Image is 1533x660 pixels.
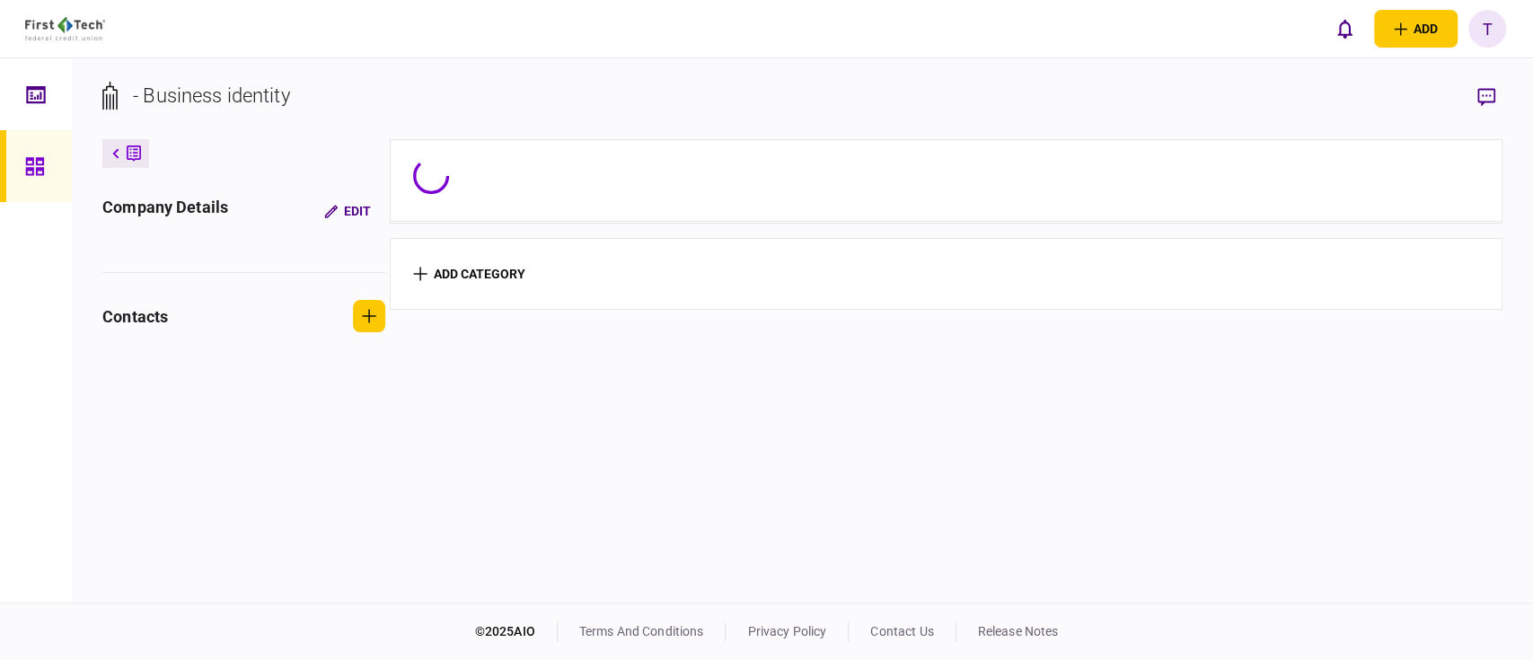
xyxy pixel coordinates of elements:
div: company details [102,195,228,227]
a: terms and conditions [579,624,704,638]
button: Edit [310,195,385,227]
button: T [1468,10,1506,48]
div: © 2025 AIO [475,622,558,641]
a: privacy policy [747,624,826,638]
button: open notifications list [1326,10,1363,48]
button: add category [413,267,525,281]
a: release notes [978,624,1059,638]
img: client company logo [25,17,105,40]
a: contact us [870,624,933,638]
div: contacts [102,304,168,329]
div: - Business identity [133,81,290,110]
button: open adding identity options [1374,10,1458,48]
